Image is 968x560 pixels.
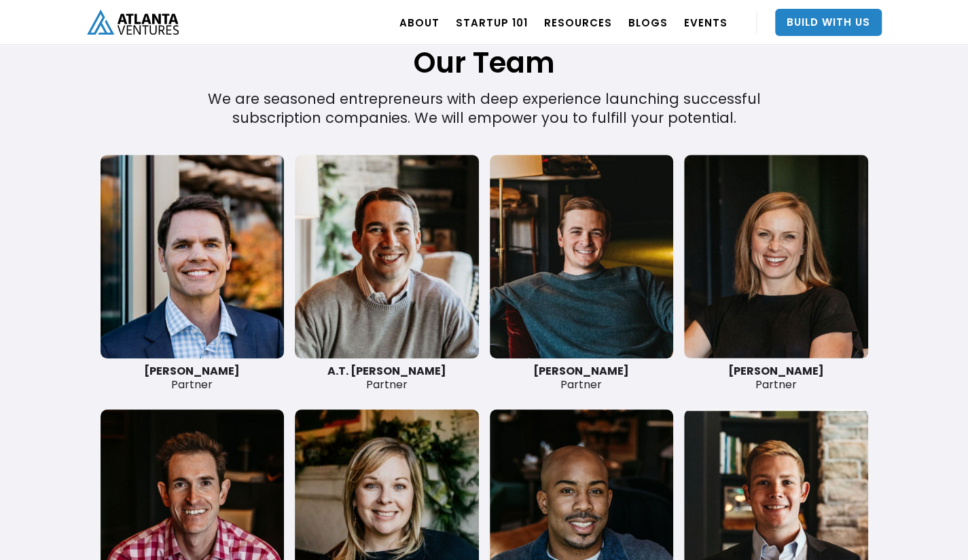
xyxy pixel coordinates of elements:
strong: A.T. [PERSON_NAME] [327,363,446,379]
a: Build With Us [775,9,882,36]
div: Partner [684,365,868,392]
div: Partner [295,365,479,392]
a: BLOGS [628,3,668,41]
a: RESOURCES [544,3,612,41]
strong: [PERSON_NAME] [728,363,824,379]
a: Startup 101 [456,3,528,41]
a: EVENTS [684,3,728,41]
strong: [PERSON_NAME] [533,363,629,379]
a: ABOUT [399,3,440,41]
div: Partner [101,365,285,392]
strong: [PERSON_NAME] [144,363,240,379]
div: Partner [490,365,674,392]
